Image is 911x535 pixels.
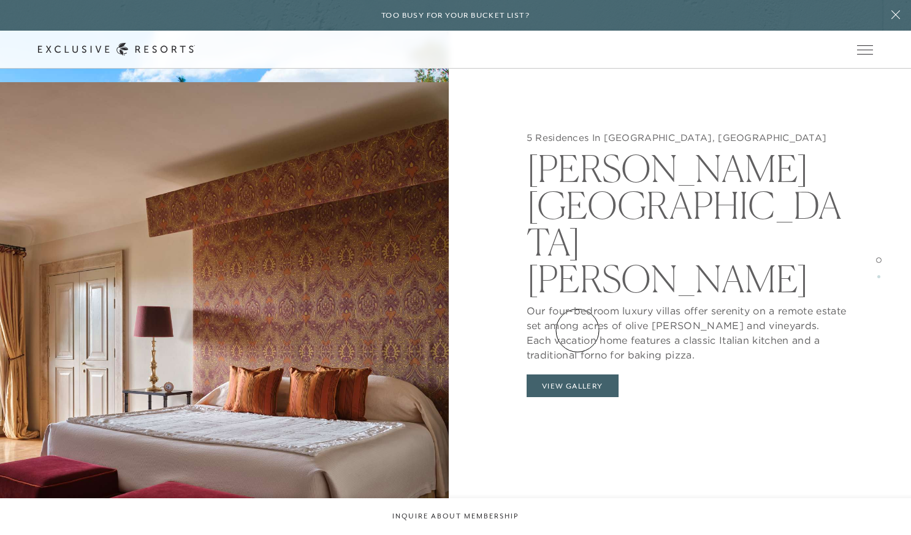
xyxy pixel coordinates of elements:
[527,132,847,144] h5: 5 Residences In [GEOGRAPHIC_DATA], [GEOGRAPHIC_DATA]
[527,297,847,362] p: Our four-bedroom luxury villas offer serenity on a remote estate set among acres of olive [PERSON...
[857,45,873,54] button: Open navigation
[381,10,530,21] h6: Too busy for your bucket list?
[527,144,847,297] h2: [PERSON_NAME][GEOGRAPHIC_DATA][PERSON_NAME]
[527,374,619,398] button: View Gallery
